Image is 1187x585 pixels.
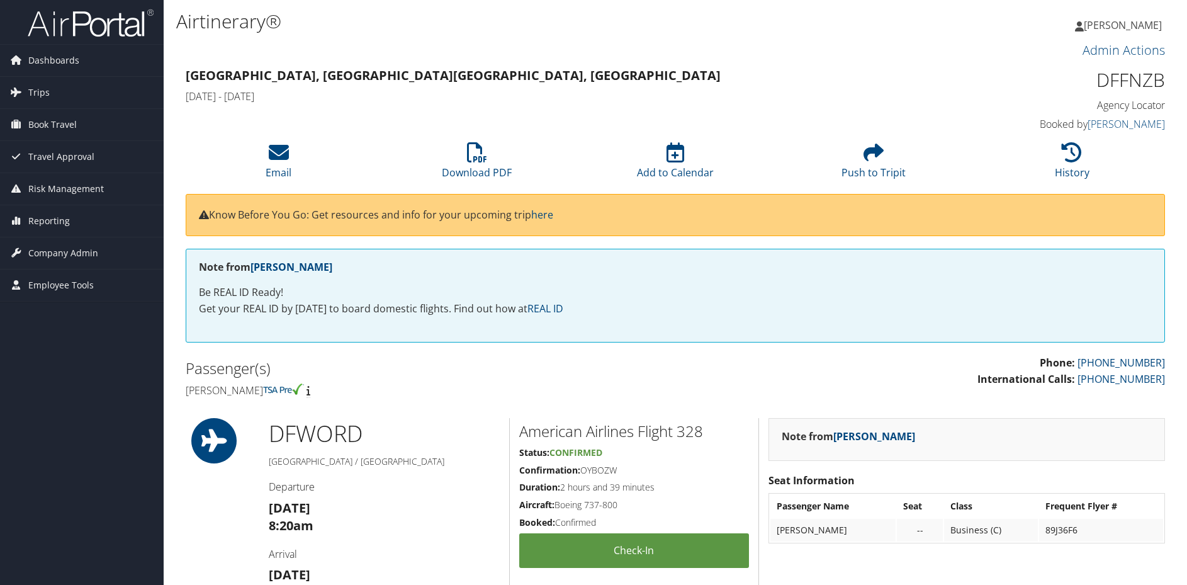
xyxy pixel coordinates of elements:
[199,207,1152,224] p: Know Before You Go: Get resources and info for your upcoming trip
[1088,117,1165,131] a: [PERSON_NAME]
[519,446,549,458] strong: Status:
[250,260,332,274] a: [PERSON_NAME]
[186,383,666,397] h4: [PERSON_NAME]
[944,495,1038,518] th: Class
[833,429,915,443] a: [PERSON_NAME]
[519,516,750,529] h5: Confirmed
[935,98,1166,112] h4: Agency Locator
[28,205,70,237] span: Reporting
[549,446,602,458] span: Confirmed
[269,499,310,516] strong: [DATE]
[1084,18,1162,32] span: [PERSON_NAME]
[28,237,98,269] span: Company Admin
[28,270,94,301] span: Employee Tools
[28,8,154,38] img: airportal-logo.png
[519,499,750,511] h5: Boeing 737-800
[176,8,841,35] h1: Airtinerary®
[28,45,79,76] span: Dashboards
[269,517,313,534] strong: 8:20am
[519,533,750,568] a: Check-in
[442,149,512,179] a: Download PDF
[1077,356,1165,370] a: [PHONE_NUMBER]
[28,173,104,205] span: Risk Management
[768,474,855,487] strong: Seat Information
[531,208,553,222] a: here
[519,464,580,476] strong: Confirmation:
[28,109,77,140] span: Book Travel
[269,455,500,468] h5: [GEOGRAPHIC_DATA] / [GEOGRAPHIC_DATA]
[519,481,560,493] strong: Duration:
[519,481,750,494] h5: 2 hours and 39 minutes
[28,77,50,108] span: Trips
[977,372,1075,386] strong: International Calls:
[519,516,555,528] strong: Booked:
[266,149,291,179] a: Email
[199,260,332,274] strong: Note from
[199,285,1152,317] p: Be REAL ID Ready! Get your REAL ID by [DATE] to board domestic flights. Find out how at
[519,421,750,442] h2: American Airlines Flight 328
[263,383,304,395] img: tsa-precheck.png
[1075,6,1174,44] a: [PERSON_NAME]
[1039,495,1163,518] th: Frequent Flyer #
[519,464,750,477] h5: OYBOZW
[782,429,915,443] strong: Note from
[1077,372,1165,386] a: [PHONE_NUMBER]
[28,141,94,173] span: Travel Approval
[841,149,906,179] a: Push to Tripit
[1055,149,1089,179] a: History
[519,499,554,511] strong: Aircraft:
[527,302,563,315] a: REAL ID
[269,418,500,450] h1: DFW ORD
[770,519,896,542] td: [PERSON_NAME]
[269,566,310,583] strong: [DATE]
[935,117,1166,131] h4: Booked by
[1039,519,1163,542] td: 89J36F6
[269,480,500,494] h4: Departure
[269,547,500,561] h4: Arrival
[770,495,896,518] th: Passenger Name
[903,525,937,536] div: --
[935,67,1166,93] h1: DFFNZB
[186,89,916,103] h4: [DATE] - [DATE]
[637,149,714,179] a: Add to Calendar
[186,358,666,379] h2: Passenger(s)
[1040,356,1075,370] strong: Phone:
[1083,42,1165,59] a: Admin Actions
[186,67,721,84] strong: [GEOGRAPHIC_DATA], [GEOGRAPHIC_DATA] [GEOGRAPHIC_DATA], [GEOGRAPHIC_DATA]
[897,495,943,518] th: Seat
[944,519,1038,542] td: Business (C)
